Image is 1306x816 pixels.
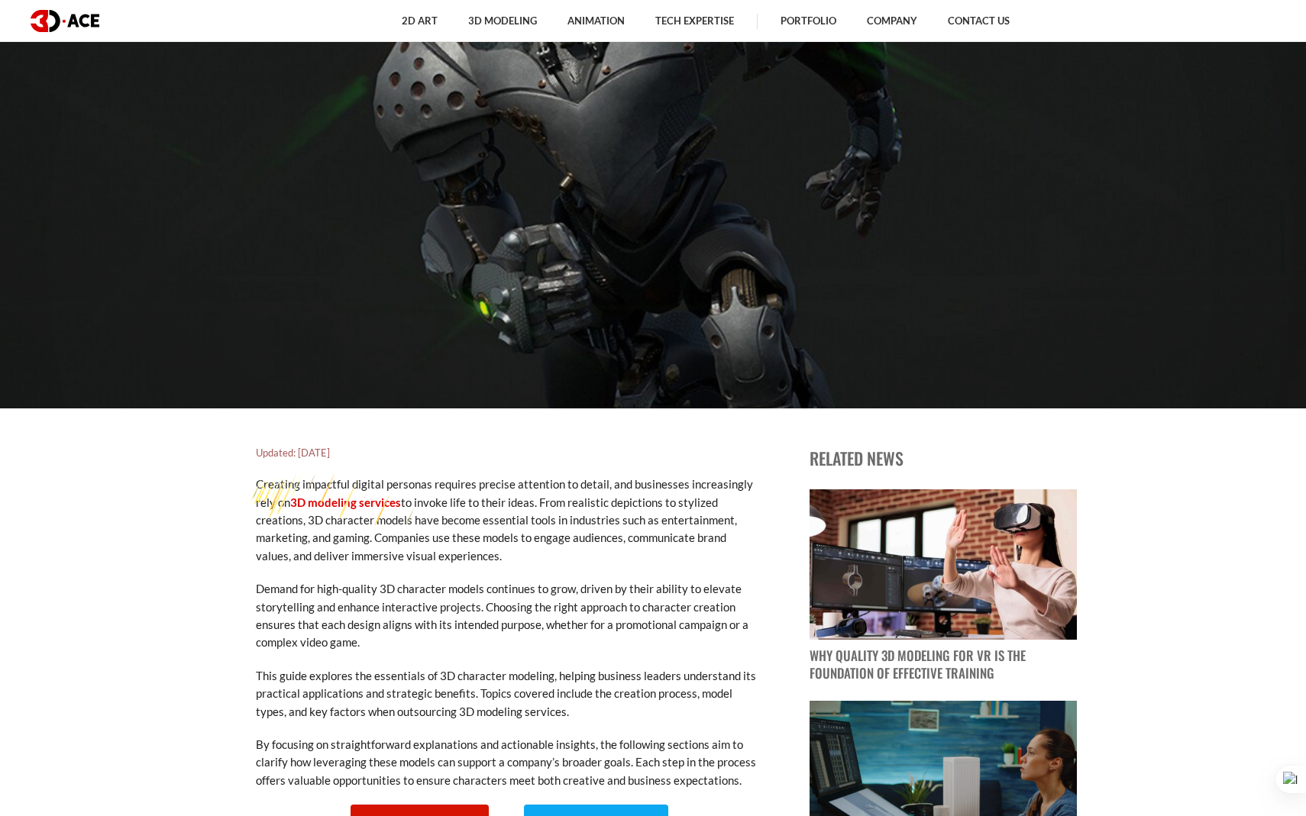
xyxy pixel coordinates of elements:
h5: Updated: [DATE] [256,445,760,460]
p: Related news [810,445,1077,471]
img: blog post image [810,489,1077,640]
p: Why Quality 3D Modeling for VR Is the Foundation of Effective Training [810,647,1077,682]
p: By focusing on straightforward explanations and actionable insights, the following sections aim t... [256,736,760,789]
a: 3D modeling services [290,495,401,509]
p: Creating impactful digital personas requires precise attention to detail, and businesses increasi... [256,476,760,565]
a: blog post image Why Quality 3D Modeling for VR Is the Foundation of Effective Training [810,489,1077,682]
p: This guide explores the essentials of 3D character modeling, helping business leaders understand ... [256,667,760,721]
p: Demand for high-quality 3D character models continues to grow, driven by their ability to elevate... [256,580,760,652]
img: logo dark [31,10,99,32]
